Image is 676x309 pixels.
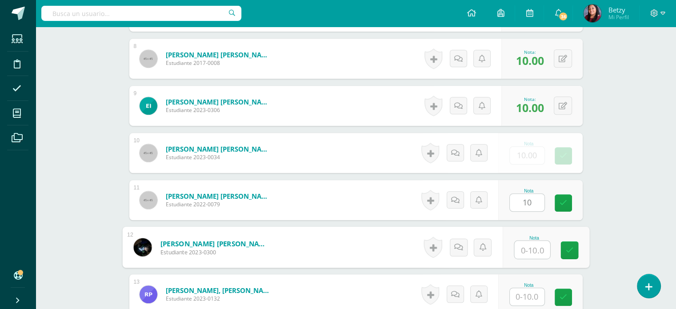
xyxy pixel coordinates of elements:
span: Estudiante 2023-0132 [166,295,272,302]
img: fd7ce1b6f83d0728603be3ddfd3e1d11.png [140,285,157,303]
div: Nota: [516,49,544,55]
a: [PERSON_NAME], [PERSON_NAME] [166,286,272,295]
img: e3ef1c2e9fb4cf0091d72784ffee823d.png [584,4,601,22]
div: Nota [509,141,548,146]
img: 69ba1c60a8228d1e6303824ce1cc6def.png [140,97,157,115]
a: [PERSON_NAME] [PERSON_NAME] [166,50,272,59]
div: Nota: [516,96,544,102]
a: [PERSON_NAME] [PERSON_NAME] [166,97,272,106]
span: Estudiante 2023-0300 [160,248,270,256]
input: 0-10.0 [510,288,544,305]
span: 10.00 [516,53,544,68]
span: Estudiante 2022-0079 [166,201,272,208]
a: [PERSON_NAME] [PERSON_NAME] [166,192,272,201]
span: 36 [558,12,568,21]
img: 98e2c004d1c254c9c674b905696a2176.png [133,238,152,256]
span: Mi Perfil [608,13,628,21]
img: 45x45 [140,50,157,68]
input: 0-10.0 [514,241,550,259]
input: 0-10.0 [510,194,544,211]
a: [PERSON_NAME] [PERSON_NAME] [160,239,270,248]
input: 0-10.0 [510,147,544,164]
span: Estudiante 2023-0306 [166,106,272,114]
span: Betzy [608,5,628,14]
a: [PERSON_NAME] [PERSON_NAME] [166,144,272,153]
span: Estudiante 2017-0008 [166,59,272,67]
div: Nota [509,283,548,288]
img: 45x45 [140,191,157,209]
input: Busca un usuario... [41,6,241,21]
div: Nota [514,235,554,240]
div: Nota [509,189,548,193]
span: Estudiante 2023-0034 [166,153,272,161]
span: 10.00 [516,100,544,115]
img: 45x45 [140,144,157,162]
